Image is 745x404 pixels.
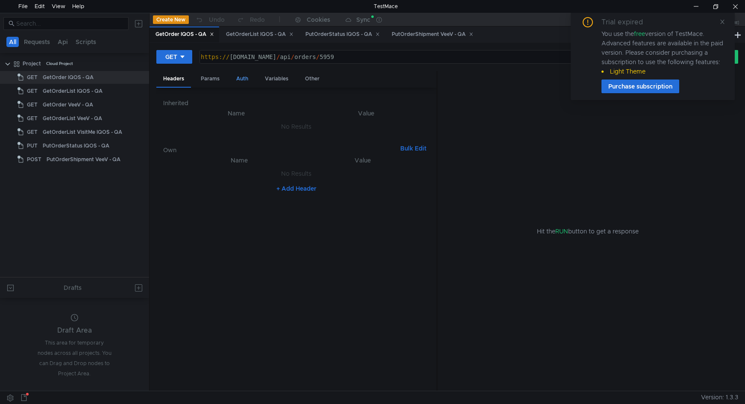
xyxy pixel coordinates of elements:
[273,183,320,194] button: + Add Header
[250,15,265,25] div: Redo
[27,71,38,84] span: GET
[43,126,122,139] div: GetOrderList VisitMe IQOS - QA
[156,50,192,64] button: GET
[153,15,189,24] button: Create New
[302,108,430,118] th: Value
[231,13,271,26] button: Redo
[6,37,19,47] button: All
[47,153,120,166] div: PutOrderShipment VeeV - QA
[307,15,330,25] div: Cookies
[46,57,73,70] div: Cloud Project
[27,126,38,139] span: GET
[537,227,639,236] span: Hit the button to get a response
[163,145,397,155] h6: Own
[165,52,177,62] div: GET
[229,71,255,87] div: Auth
[21,37,53,47] button: Requests
[281,123,311,130] nz-embed-empty: No Results
[194,71,226,87] div: Params
[258,71,295,87] div: Variables
[43,139,109,152] div: PutOrderStatus IQOS - QA
[564,13,624,27] button: No Environment
[170,108,302,118] th: Name
[73,37,99,47] button: Scripts
[27,139,38,152] span: PUT
[555,227,568,235] span: RUN
[226,30,293,39] div: GetOrderList IQOS - QA
[701,391,738,404] span: Version: 1.3.3
[209,15,225,25] div: Undo
[305,30,380,39] div: PutOrderStatus IQOS - QA
[64,283,82,293] div: Drafts
[189,13,231,26] button: Undo
[43,71,94,84] div: GetOrder IQOS - QA
[27,85,38,97] span: GET
[302,155,423,165] th: Value
[281,170,311,177] nz-embed-empty: No Results
[177,155,302,165] th: Name
[23,57,41,70] div: Project
[27,153,41,166] span: POST
[634,30,645,38] span: free
[356,17,370,23] div: Sync
[27,112,38,125] span: GET
[43,85,103,97] div: GetOrderList IQOS - QA
[155,30,214,39] div: GetOrder IQOS - QA
[55,37,70,47] button: Api
[601,80,679,93] button: Purchase subscription
[298,71,326,87] div: Other
[601,67,724,76] li: Light Theme
[16,19,123,28] input: Search...
[163,98,430,108] h6: Inherited
[392,30,473,39] div: PutOrderShipment VeeV - QA
[43,98,93,111] div: GetOrder VeeV - QA
[397,143,430,153] button: Bulk Edit
[601,29,724,76] div: You use the version of TestMace. Advanced features are available in the paid version. Please cons...
[43,112,102,125] div: GetOrderList VeeV - QA
[156,71,191,88] div: Headers
[601,17,653,27] div: Trial expired
[27,98,38,111] span: GET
